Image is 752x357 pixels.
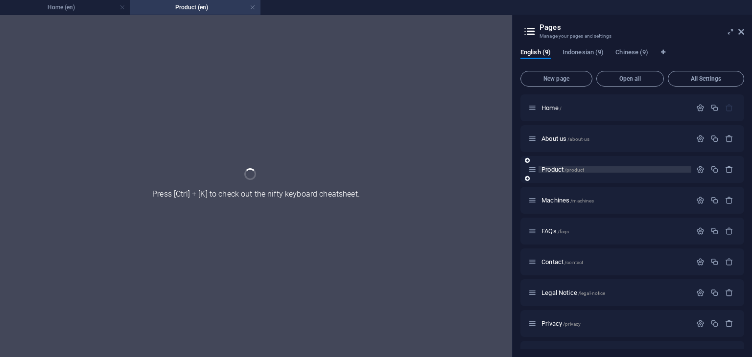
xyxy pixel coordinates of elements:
h3: Manage your pages and settings [540,32,725,41]
div: Duplicate [710,227,719,235]
div: Duplicate [710,289,719,297]
div: Machines/machines [539,197,691,203]
span: Indonesian (9) [563,46,604,60]
div: Settings [696,289,705,297]
span: / [560,106,562,111]
div: Duplicate [710,319,719,328]
span: Click to open page [541,104,562,112]
span: Click to open page [541,258,583,266]
span: Click to open page [541,289,605,296]
div: Remove [725,196,733,204]
div: Remove [725,319,733,328]
div: Settings [696,196,705,204]
span: /machines [570,198,594,203]
span: Click to open page [541,166,584,173]
div: Duplicate [710,134,719,143]
span: Click to open page [541,227,569,235]
div: Home/ [539,105,691,111]
div: Remove [725,289,733,297]
h2: Pages [540,23,744,32]
span: All Settings [672,76,740,82]
span: /product [564,167,584,173]
button: New page [520,71,592,87]
span: Click to open page [541,320,581,327]
div: Remove [725,258,733,266]
span: English (9) [520,46,551,60]
div: Duplicate [710,196,719,204]
button: Open all [596,71,664,87]
span: Click to open page [541,135,589,142]
div: Remove [725,134,733,143]
div: Language Tabs [520,48,744,67]
span: /faqs [558,229,569,234]
div: Legal Notice/legal-notice [539,290,691,296]
div: Duplicate [710,165,719,174]
span: /privacy [563,321,581,327]
div: Product/product [539,166,691,173]
button: All Settings [668,71,744,87]
div: Duplicate [710,104,719,112]
div: Duplicate [710,258,719,266]
div: The startpage cannot be deleted [725,104,733,112]
span: /contact [564,260,583,265]
div: Remove [725,227,733,235]
span: /legal-notice [578,290,606,296]
span: New page [525,76,588,82]
span: Click to open page [541,197,594,204]
span: Open all [601,76,659,82]
div: Settings [696,319,705,328]
div: Remove [725,165,733,174]
div: Settings [696,227,705,235]
div: Settings [696,165,705,174]
span: Chinese (9) [615,46,648,60]
h4: Product (en) [130,2,260,13]
div: Contact/contact [539,259,691,265]
div: Settings [696,134,705,143]
div: FAQs/faqs [539,228,691,234]
div: Privacy/privacy [539,320,691,327]
span: /about-us [567,136,589,142]
div: Settings [696,258,705,266]
div: Settings [696,104,705,112]
div: About us/about-us [539,135,691,142]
